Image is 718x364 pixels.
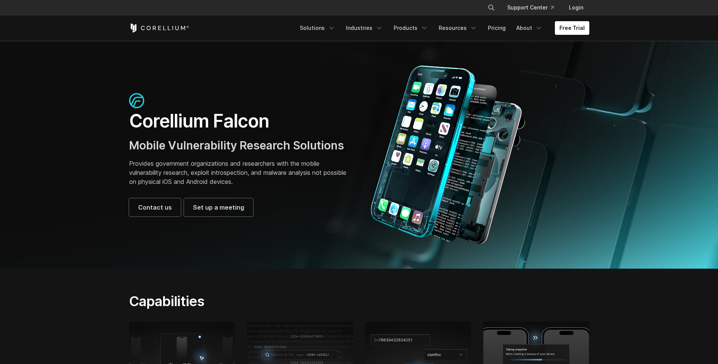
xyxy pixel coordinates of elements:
[138,203,172,212] span: Contact us
[295,21,340,35] a: Solutions
[555,21,589,35] a: Free Trial
[129,23,189,33] a: Corellium Home
[129,93,144,108] img: falcon-icon
[184,198,253,216] a: Set up a meeting
[484,1,498,14] button: Search
[563,1,589,14] a: Login
[129,198,181,216] a: Contact us
[193,203,244,212] span: Set up a meeting
[129,293,431,310] h2: Capabilities
[389,21,433,35] a: Products
[129,138,344,152] span: Mobile Vulnerability Research Solutions
[341,21,388,35] a: Industries
[434,21,482,35] a: Resources
[129,110,352,132] h1: Corellium Falcon
[295,21,589,35] div: Navigation Menu
[483,21,510,35] a: Pricing
[478,1,589,14] div: Navigation Menu
[501,1,560,14] a: Support Center
[512,21,547,35] a: About
[129,159,352,186] p: Provides government organizations and researchers with the mobile vulnerability research, exploit...
[367,65,530,244] img: Corellium_Falcon Hero 1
